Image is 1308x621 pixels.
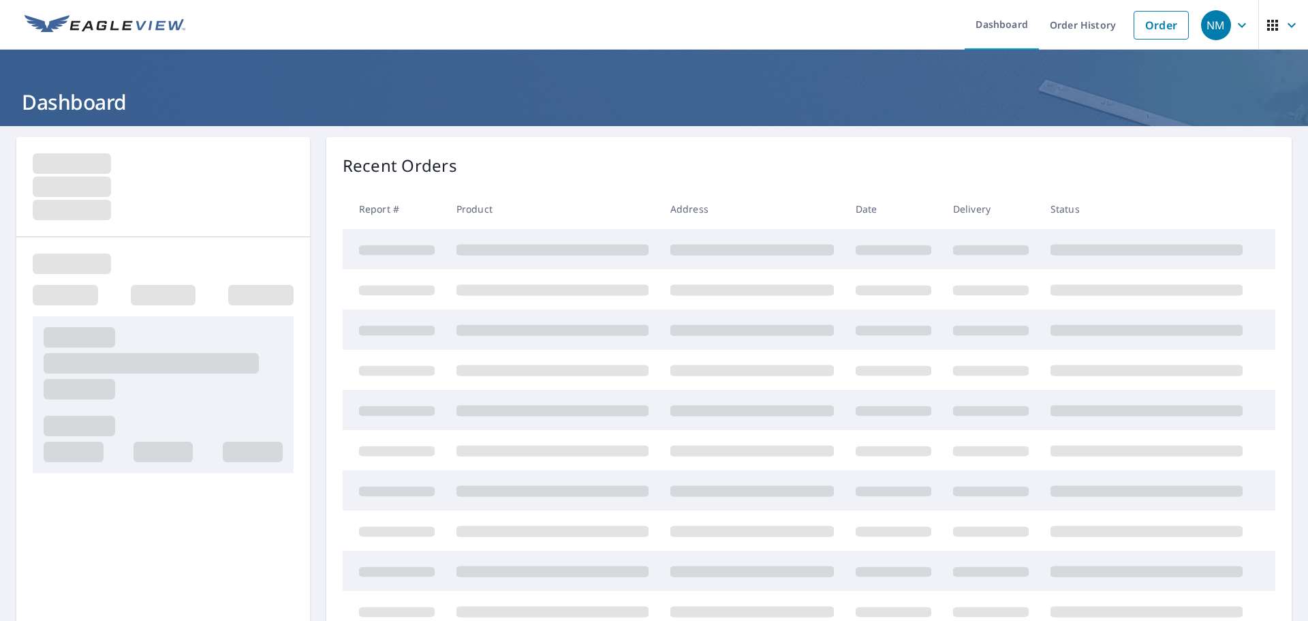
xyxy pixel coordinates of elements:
[1201,10,1231,40] div: NM
[16,88,1292,116] h1: Dashboard
[1134,11,1189,40] a: Order
[343,189,446,229] th: Report #
[446,189,659,229] th: Product
[942,189,1040,229] th: Delivery
[25,15,185,35] img: EV Logo
[1040,189,1253,229] th: Status
[659,189,845,229] th: Address
[343,153,457,178] p: Recent Orders
[845,189,942,229] th: Date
